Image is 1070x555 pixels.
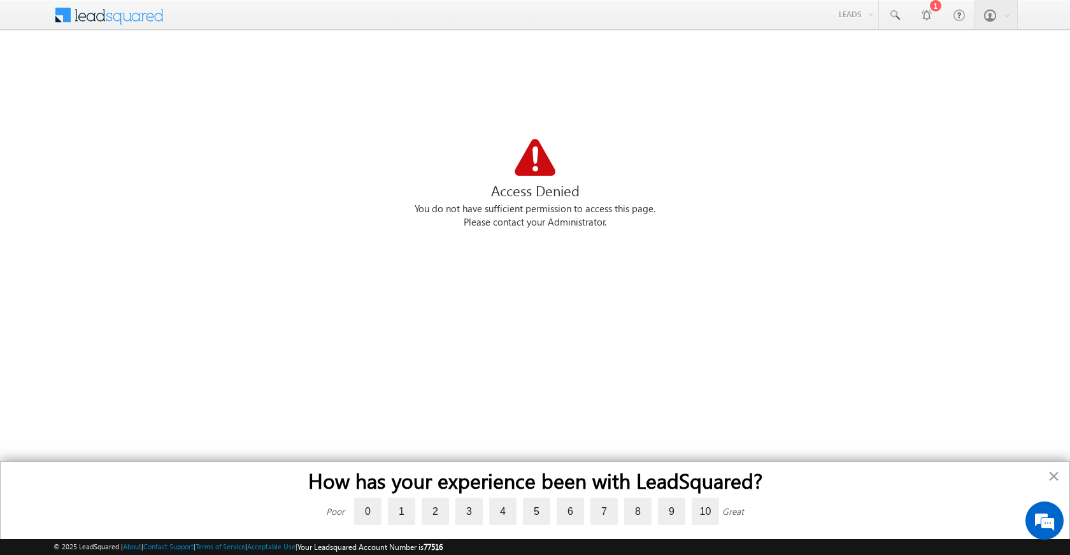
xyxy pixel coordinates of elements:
[722,505,744,517] div: Great
[123,542,141,551] a: About
[196,542,245,551] a: Terms of Service
[143,542,194,551] a: Contact Support
[692,498,719,525] label: 10
[489,498,517,525] label: 4
[53,541,443,553] span: © 2025 LeadSquared | | | | |
[53,178,1016,203] div: Access Denied
[624,498,652,525] label: 8
[515,139,555,176] img: Access Denied
[26,468,1044,493] h2: How has your experience been with LeadSquared?
[326,505,345,517] div: Poor
[424,542,443,552] span: 77516
[557,498,584,525] label: 6
[422,498,449,525] label: 2
[247,542,296,551] a: Acceptable Use
[53,203,1016,216] div: You do not have sufficient permission to access this page.
[53,216,1016,229] div: Please contact your Administrator.
[388,498,415,525] label: 1
[1048,466,1060,486] button: Close
[354,498,382,525] label: 0
[455,498,483,525] label: 3
[658,498,685,525] label: 9
[297,542,443,552] span: Your Leadsquared Account Number is
[590,498,618,525] label: 7
[523,498,550,525] label: 5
